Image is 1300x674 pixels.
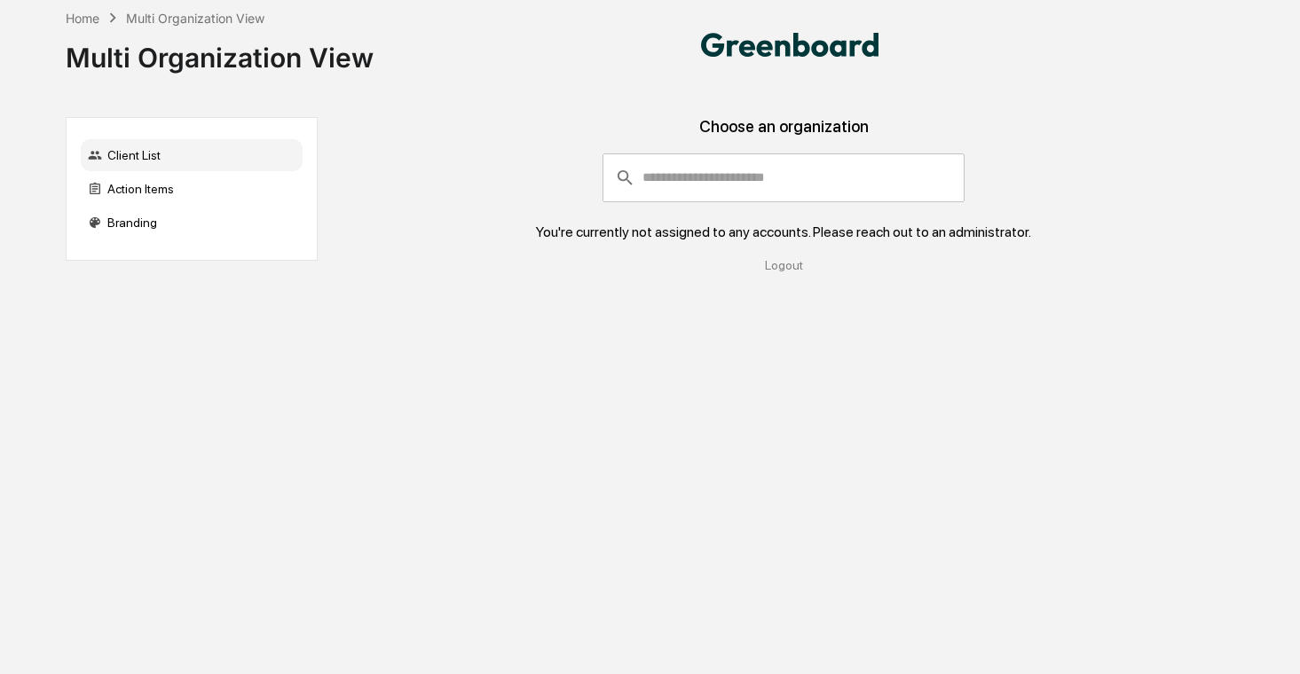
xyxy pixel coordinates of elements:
div: Home [66,11,99,26]
div: Logout [332,258,1236,272]
div: Choose an organization [332,117,1236,153]
div: Branding [81,207,303,239]
div: You're currently not assigned to any accounts. Please reach out to an administrator. [536,223,1031,240]
div: Client List [81,139,303,171]
div: Multi Organization View [66,27,374,74]
div: consultant-dashboard__filter-organizations-search-bar [603,153,964,201]
div: Action Items [81,173,303,205]
div: Multi Organization View [126,11,264,26]
img: Enhancing Capital [701,33,878,57]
